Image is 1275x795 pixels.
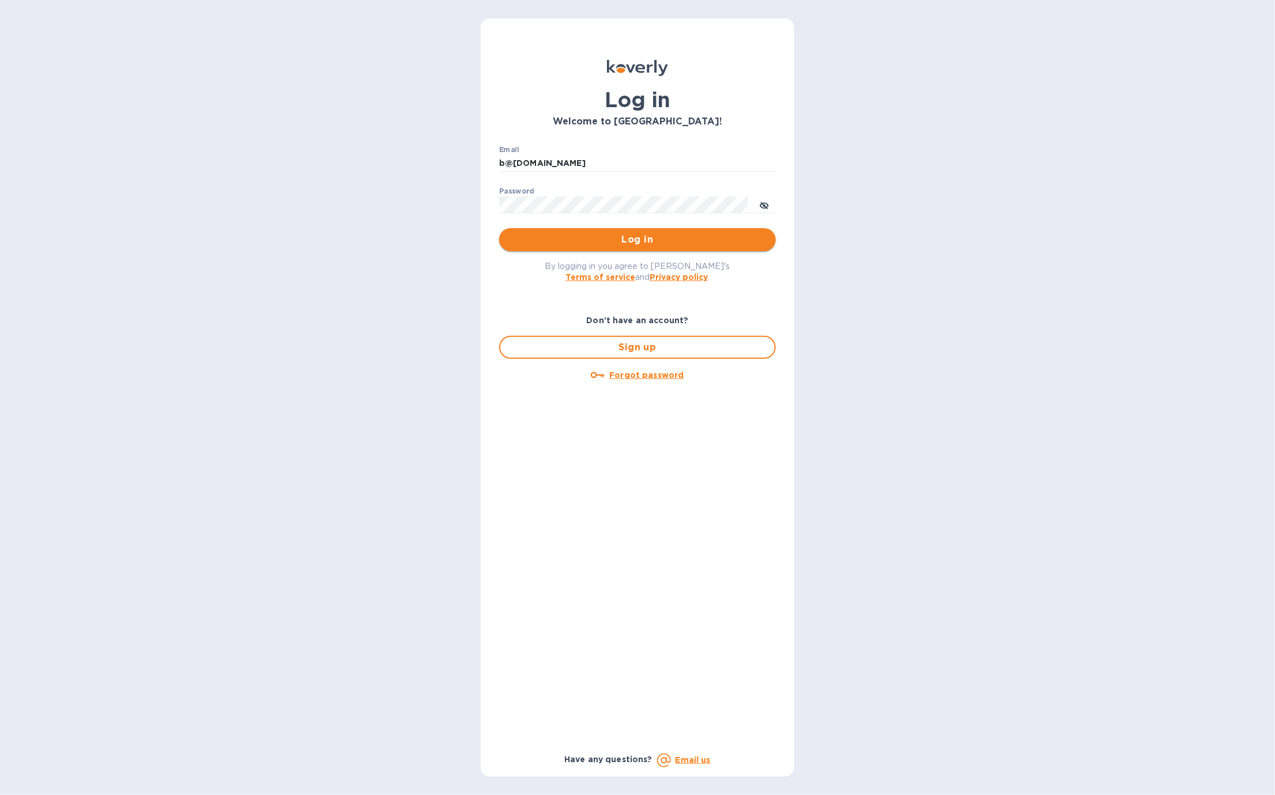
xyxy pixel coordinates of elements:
a: Email us [676,755,711,764]
a: Terms of service [565,272,635,282]
u: Forgot password [609,370,684,380]
h3: Welcome to [GEOGRAPHIC_DATA]! [499,116,776,127]
a: Privacy policy [650,272,708,282]
label: Password [499,188,534,195]
button: toggle password visibility [753,193,776,216]
img: Koverly [607,60,668,76]
button: Log in [499,228,776,251]
b: Don't have an account? [587,316,689,325]
b: Have any questions? [564,755,652,764]
span: By logging in you agree to [PERSON_NAME]'s and . [545,262,730,282]
span: Sign up [510,340,765,354]
button: Sign up [499,336,776,359]
span: Log in [508,233,767,247]
label: Email [499,146,519,153]
h1: Log in [499,88,776,112]
input: Enter email address [499,155,776,172]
